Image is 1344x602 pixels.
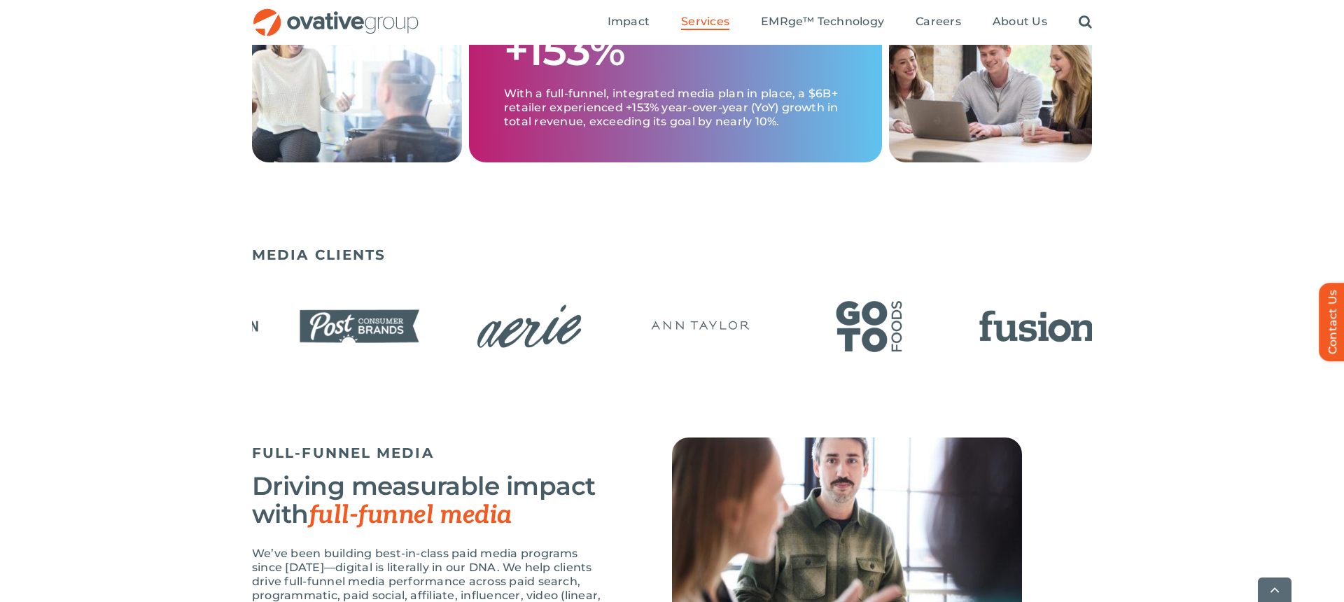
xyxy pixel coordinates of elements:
div: 15 / 23 [109,293,270,362]
h5: MEDIA CLIENTS [252,246,1092,263]
h5: FULL-FUNNEL MEDIA [252,444,602,461]
a: OG_Full_horizontal_RGB [252,7,420,20]
h3: Driving measurable impact with [252,472,602,529]
span: Careers [916,15,961,29]
a: About Us [993,15,1047,30]
div: 20 / 23 [958,293,1119,362]
div: 17 / 23 [449,293,610,362]
div: 18 / 23 [619,293,780,362]
a: Careers [916,15,961,30]
h1: +153% [504,28,626,73]
a: EMRge™ Technology [761,15,884,30]
span: About Us [993,15,1047,29]
div: 16 / 23 [279,293,440,362]
div: 19 / 23 [789,293,950,362]
span: full-funnel media [309,500,512,531]
span: Services [681,15,729,29]
p: With a full-funnel, integrated media plan in place, a $6B+ retailer experienced +153% year-over-y... [504,73,847,129]
span: Impact [608,15,650,29]
a: Services [681,15,729,30]
span: EMRge™ Technology [761,15,884,29]
a: Search [1079,15,1092,30]
a: Impact [608,15,650,30]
